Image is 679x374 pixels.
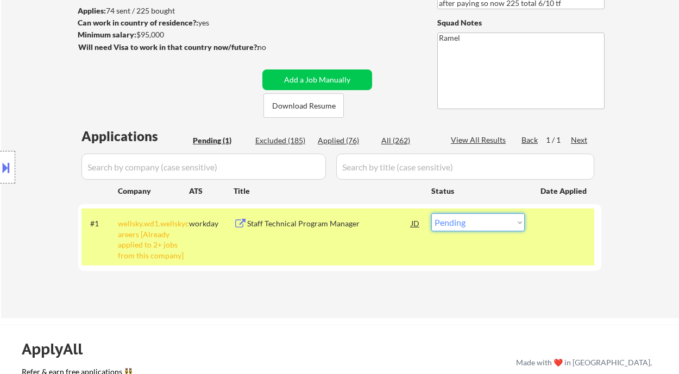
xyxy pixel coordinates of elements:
div: ATS [189,186,234,196]
div: Excluded (185) [255,135,310,146]
div: yes [78,17,255,28]
div: Squad Notes [437,17,605,28]
div: Staff Technical Program Manager [247,218,411,229]
div: ApplyAll [22,340,95,358]
button: Download Resume [263,93,344,118]
div: no [257,42,288,53]
strong: Applies: [78,6,106,15]
div: 1 / 1 [546,135,571,145]
div: $95,000 [78,29,259,40]
div: Next [571,135,588,145]
div: View All Results [451,135,509,145]
div: Back [521,135,539,145]
div: Date Applied [540,186,588,196]
div: Pending (1) [193,135,247,146]
div: JD [410,213,421,233]
div: Applied (76) [318,135,372,146]
strong: Can work in country of residence?: [78,18,198,27]
div: All (262) [381,135,436,146]
div: Title [234,186,421,196]
input: Search by title (case sensitive) [336,154,594,180]
div: Status [431,181,525,200]
div: workday [189,218,234,229]
button: Add a Job Manually [262,69,372,90]
div: 74 sent / 225 bought [78,5,259,16]
strong: Will need Visa to work in that country now/future?: [78,42,259,52]
input: Search by company (case sensitive) [81,154,326,180]
strong: Minimum salary: [78,30,136,39]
